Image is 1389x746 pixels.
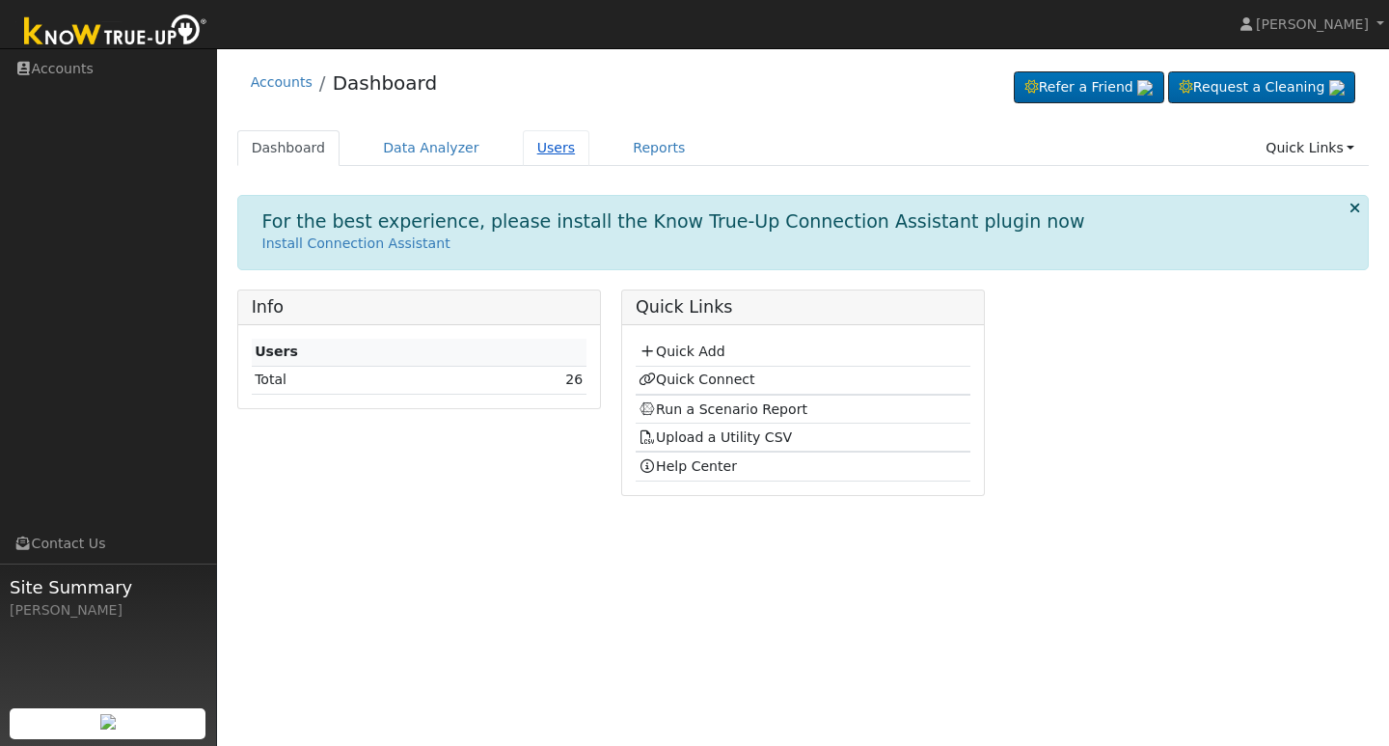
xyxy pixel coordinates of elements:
[639,401,807,417] a: Run a Scenario Report
[565,372,583,387] a: 26
[251,74,313,90] a: Accounts
[639,372,754,387] a: Quick Connect
[1251,130,1369,166] a: Quick Links
[639,458,737,474] a: Help Center
[639,344,724,359] a: Quick Add
[1256,16,1369,32] span: [PERSON_NAME]
[523,130,590,166] a: Users
[1137,80,1153,96] img: retrieve
[100,714,116,730] img: retrieve
[10,600,206,621] div: [PERSON_NAME]
[1168,71,1355,104] a: Request a Cleaning
[636,297,970,318] h5: Quick Links
[10,574,206,600] span: Site Summary
[333,71,438,95] a: Dashboard
[237,130,340,166] a: Dashboard
[252,366,458,394] td: Total
[639,429,792,445] a: Upload a Utility CSV
[262,210,1085,233] h1: For the best experience, please install the Know True-Up Connection Assistant plugin now
[252,297,586,318] h5: Info
[14,11,217,54] img: Know True-Up
[262,235,450,251] a: Install Connection Assistant
[1014,71,1164,104] a: Refer a Friend
[255,344,298,359] strong: Users
[368,130,494,166] a: Data Analyzer
[1329,80,1345,96] img: retrieve
[618,130,699,166] a: Reports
